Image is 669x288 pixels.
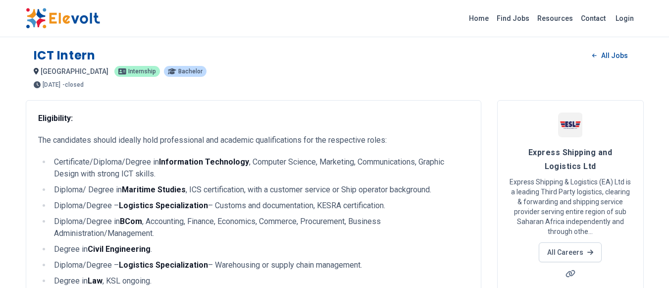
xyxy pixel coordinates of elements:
span: Bachelor [178,68,203,74]
li: Diploma/ Degree in , ICS certification, with a customer service or Ship operator background. [51,184,469,196]
strong: Civil Engineering [88,244,151,254]
li: Degree in , KSL ongoing. [51,275,469,287]
li: Diploma/Degree – – Warehousing or supply chain management. [51,259,469,271]
span: [GEOGRAPHIC_DATA] [41,67,108,75]
p: - closed [62,82,84,88]
a: Login [610,8,640,28]
a: Contact [577,10,610,26]
strong: Information Technology [159,157,249,167]
strong: Logistics Specialization [119,201,208,210]
li: Degree in . [51,243,469,255]
strong: Logistics Specialization [119,260,208,270]
span: internship [128,68,156,74]
iframe: Chat Widget [619,240,669,288]
p: Express Shipping & Logistics (EA) Ltd is a leading Third Party logistics, clearing & forwarding a... [510,177,631,236]
a: All Careers [539,242,602,262]
h1: ICT Intern [34,48,96,63]
p: The candidates should ideally hold professional and academic qualifications for the respective ro... [38,134,469,146]
strong: Maritime Studies [122,185,186,194]
img: Elevolt [26,8,100,29]
li: Diploma/Degree – – Customs and documentation, KESRA certification. [51,200,469,212]
a: Home [465,10,493,26]
strong: Eligibility: [38,114,73,123]
img: Express Shipping and Logistics Ltd [558,113,583,137]
a: All Jobs [584,48,635,63]
li: Certificate/Diploma/Degree in , Computer Science, Marketing, Communications, Graphic Design with ... [51,156,469,180]
a: Resources [533,10,577,26]
span: [DATE] [43,82,60,88]
li: Diploma/Degree in , Accounting, Finance, Economics, Commerce, Procurement, Business Administratio... [51,216,469,239]
strong: BCom [120,217,142,226]
a: Find Jobs [493,10,533,26]
strong: Law [88,276,103,286]
span: Express Shipping and Logistics Ltd [528,148,612,171]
